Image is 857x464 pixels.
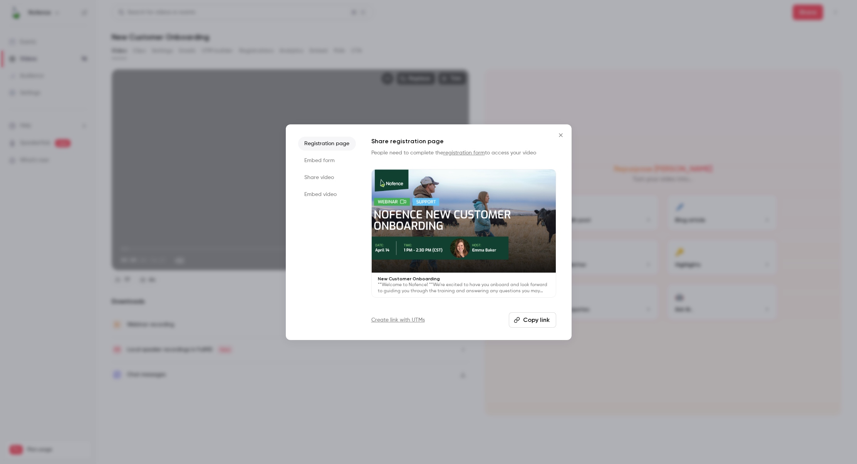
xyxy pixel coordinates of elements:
p: New Customer Onboarding [378,276,550,282]
button: Copy link [509,312,556,328]
p: **Welcome to Nofence! **We’re excited to have you onboard and look forward to guiding you through... [378,282,550,294]
p: People need to complete the to access your video [371,149,556,157]
a: Create link with UTMs [371,316,425,324]
a: New Customer Onboarding**Welcome to Nofence! **We’re excited to have you onboard and look forward... [371,169,556,298]
h1: Share registration page [371,137,556,146]
li: Registration page [298,137,356,151]
li: Embed form [298,154,356,168]
button: Close [553,127,569,143]
li: Share video [298,171,356,184]
a: registration form [443,150,485,156]
li: Embed video [298,188,356,201]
